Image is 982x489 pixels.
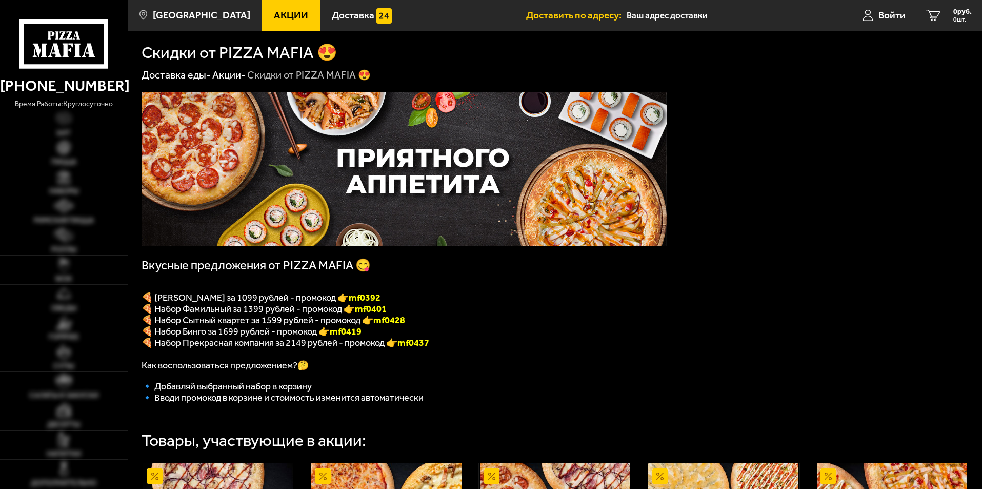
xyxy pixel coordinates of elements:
b: mf0428 [373,315,405,326]
span: Римская пицца [34,217,94,224]
a: Доставка еды- [142,69,211,81]
span: Хит [56,130,71,137]
span: 🍕 Набор Бинго за 1699 рублей - промокод 👉 [142,326,362,337]
span: [GEOGRAPHIC_DATA] [153,10,250,20]
img: Акционный [820,468,836,484]
div: Товары, участвующие в акции: [142,433,366,449]
span: WOK [55,276,72,283]
h1: Скидки от PIZZA MAFIA 😍 [142,45,337,61]
font: mf0392 [349,292,380,303]
span: Доставить по адресу: [526,10,627,20]
span: 🔹 Вводи промокод в корзине и стоимость изменится автоматически [142,392,424,403]
a: Акции- [212,69,246,81]
img: 15daf4d41897b9f0e9f617042186c801.svg [376,8,392,24]
span: Наборы [49,188,78,195]
span: Доставка [332,10,374,20]
span: Напитки [47,451,81,458]
img: Акционный [315,468,331,484]
img: 1024x1024 [142,92,667,246]
div: Скидки от PIZZA MAFIA 😍 [247,69,371,82]
span: Супы [53,363,74,370]
span: 🍕 [PERSON_NAME] за 1099 рублей - промокод 👉 [142,292,380,303]
span: 🔹 Добавляй выбранный набор в корзину [142,381,312,392]
span: Дополнительно [31,480,96,487]
span: Роллы [51,246,76,253]
img: Акционный [147,468,163,484]
span: Десерты [47,421,80,428]
span: 0 руб. [953,8,972,15]
b: mf0401 [355,303,387,315]
b: mf0419 [330,326,362,337]
span: Акции [274,10,308,20]
span: 🍕 Набор Фамильный за 1399 рублей - промокод 👉 [142,303,387,315]
span: Обеды [51,305,76,312]
img: Акционный [484,468,499,484]
img: Акционный [652,468,668,484]
span: Пицца [51,159,76,166]
span: Салаты и закуски [29,392,98,399]
span: 🍕 Набор Сытный квартет за 1599 рублей - промокод 👉 [142,315,405,326]
span: 0 шт. [953,16,972,23]
span: Вкусные предложения от PIZZA MAFIA 😋 [142,258,371,272]
span: mf0437 [397,337,429,348]
input: Ваш адрес доставки [627,6,823,25]
span: Как воспользоваться предложением?🤔 [142,360,309,371]
span: Войти [878,10,906,20]
span: Горячее [49,334,79,341]
span: 🍕 Набор Прекрасная компания за 2149 рублей - промокод 👉 [142,337,397,348]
